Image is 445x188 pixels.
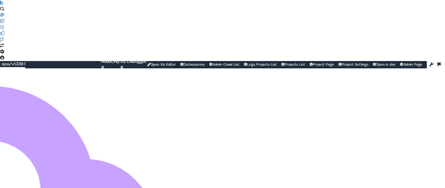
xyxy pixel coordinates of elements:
[247,63,277,66] span: Logs Projects List
[101,59,120,65] div: ReadOnly:
[310,62,334,67] a: Project Page
[184,63,205,66] span: Datasources
[400,62,422,67] a: Admin Page
[151,63,176,66] span: Open Viz Editor
[120,59,147,65] div: Viz Debugger:
[376,63,395,66] span: Open in dev
[285,63,305,66] span: Projects List
[403,63,422,66] span: Admin Page
[209,62,239,67] a: Admin Crawl List
[180,62,205,67] a: Datasources
[342,63,368,66] span: Project Settings
[147,62,176,67] a: Open Viz Editor
[373,62,395,67] a: Open in dev
[213,63,239,66] span: Admin Crawl List
[339,62,368,67] a: Project Settings
[244,62,277,67] a: Logs Projects List
[313,63,334,66] span: Project Page
[281,62,305,67] a: Projects List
